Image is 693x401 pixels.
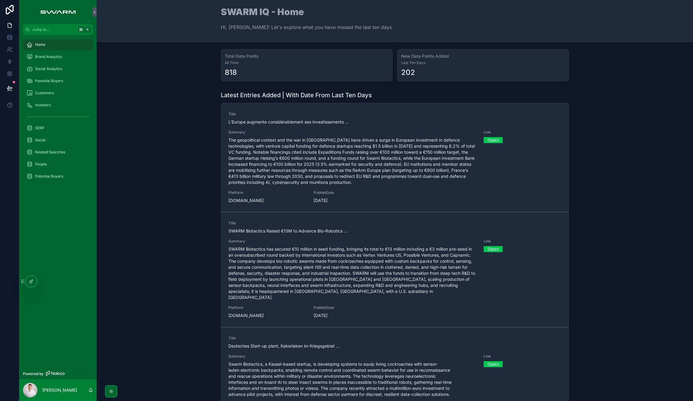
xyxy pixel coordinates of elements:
[484,244,503,254] a: Open
[35,126,44,130] span: SERP
[228,137,476,185] span: The geopolitical context and the war in [GEOGRAPHIC_DATA] have driven a surge in European investm...
[35,103,51,107] span: Investors
[484,135,503,145] a: Open
[35,66,62,71] span: Social Analytics
[228,246,476,300] span: SWARM Biotactics has secured €10 million in seed funding, bringing its total to €13 million inclu...
[484,239,562,244] span: Link
[35,54,62,59] span: Brand Analytics
[221,7,393,16] h1: SWARM IQ - Home
[23,123,93,133] a: SERP
[228,313,306,319] span: [DOMAIN_NAME]
[228,221,561,226] span: Title
[23,147,93,158] a: Related Searches
[35,162,47,167] span: People
[484,354,562,359] span: Link
[23,39,93,50] a: Home
[228,119,561,125] span: L'Europe augmente considérablement ses investissements ...
[19,368,97,379] a: Powered by
[35,79,63,83] span: Potential Buyers
[228,343,561,349] span: Deutsches Start-up plant, Kakerlaken im Kriegsgebiet ...
[42,387,77,393] p: [PERSON_NAME]
[221,103,569,212] a: TitleL'Europe augmente considérablement ses investissements ...SummaryThe geopolitical context an...
[401,60,565,65] span: Last Ten Days
[221,24,393,31] p: Hi, [PERSON_NAME]! Let's explore what you have missed the last ten days.
[23,100,93,111] a: Investors
[314,305,392,310] span: PublishDate
[35,42,45,47] span: Home
[314,197,392,204] span: [DATE]
[401,53,565,59] h3: New Data Points Added
[228,305,306,310] span: Platform
[314,313,392,319] span: [DATE]
[401,68,415,77] div: 202
[23,51,93,62] a: Brand Analytics
[228,190,306,195] span: Platform
[225,68,237,77] div: 818
[19,35,97,190] div: scrollable content
[225,60,388,65] span: All Time
[23,371,44,376] span: Powered by
[228,130,476,135] span: Summary
[228,197,306,204] span: [DOMAIN_NAME]
[228,112,561,117] span: Title
[85,27,90,32] span: K
[23,159,93,170] a: People
[37,7,79,17] img: App logo
[484,359,503,369] a: Open
[228,228,561,234] span: SWARM Biotactics Raised €13M to Advance Bio-Robotics ...
[225,53,388,59] h3: Total Data Points
[221,212,569,327] a: TitleSWARM Biotactics Raised €13M to Advance Bio-Robotics ...SummarySWARM Biotactics has secured ...
[23,171,93,182] a: Potential Buyers
[228,336,561,341] span: Title
[314,190,392,195] span: PublishDate
[23,135,93,146] a: Social
[484,130,562,135] span: Link
[23,24,93,35] button: Jump to...K
[35,150,65,155] span: Related Searches
[32,27,76,32] span: Jump to...
[228,354,476,359] span: Summary
[221,91,372,99] h1: Latest Entries Added | With Date From Last Ten Days
[23,88,93,98] a: Customers
[228,361,476,397] span: Swarm Biotactics, a Kassel-based startup, is developing systems to equip living cockroaches with ...
[35,174,63,179] span: Potential Buyers
[228,239,476,244] span: Summary
[23,63,93,74] a: Social Analytics
[35,138,46,143] span: Social
[23,75,93,86] a: Potential Buyers
[35,91,54,95] span: Customers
